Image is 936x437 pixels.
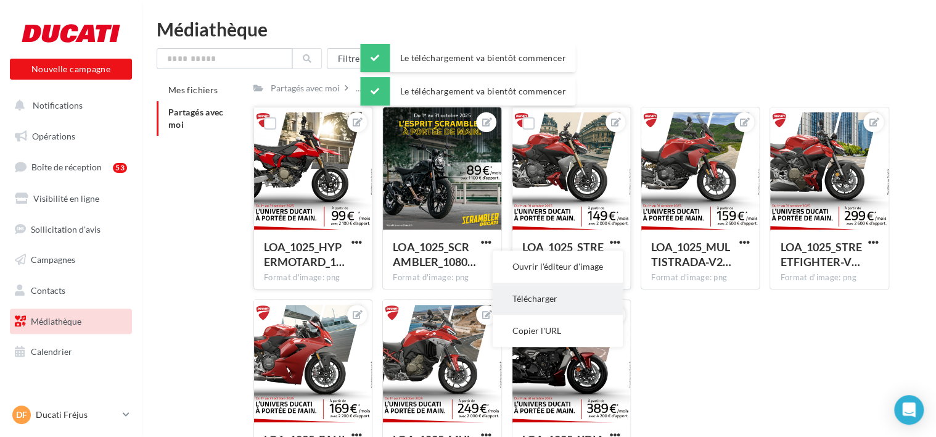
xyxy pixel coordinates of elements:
span: LOA_1025_STREETFIGHTER-V4_1080x1080 [780,240,861,268]
div: Partagés avec moi [271,82,340,94]
span: Mes fichiers [168,85,218,95]
span: LOA_1025_MULTISTRADA-V2_1080x1080 [651,240,731,268]
button: Nouvelle campagne [10,59,132,80]
button: Télécharger [493,283,623,315]
div: Open Intercom Messenger [894,395,924,425]
button: Ouvrir l'éditeur d'image [493,251,623,283]
a: Sollicitation d'avis [7,217,134,243]
div: Format d'image: png [393,272,491,283]
a: Visibilité en ligne [7,186,134,212]
a: Campagnes [7,247,134,273]
a: Médiathèque [7,309,134,335]
span: Boîte de réception [31,162,102,172]
div: Le téléchargement va bientôt commencer [360,77,575,106]
span: Contacts [31,285,65,296]
div: Médiathèque [157,20,921,38]
span: Campagnes [31,254,75,265]
div: Le téléchargement va bientôt commencer [360,44,575,72]
span: Médiathèque [31,316,81,327]
button: Copier l'URL [493,315,623,347]
button: Notifications [7,93,129,119]
span: DF [16,409,27,421]
button: Filtrer par [327,48,400,69]
span: Notifications [33,100,83,110]
a: Opérations [7,123,134,149]
span: Calendrier [31,346,72,357]
a: DF Ducati Fréjus [10,403,132,427]
span: Visibilité en ligne [33,193,99,204]
div: Format d'image: png [651,272,749,283]
a: Boîte de réception53 [7,154,134,180]
span: LOA_1025_SCRAMBLER_1080x1080 [393,240,475,268]
a: Calendrier [7,339,134,365]
a: Contacts [7,278,134,304]
span: LOA_1025_HYPERMOTARD_1080x1080 [264,240,345,268]
div: ... [353,80,364,97]
span: LOA_1025_STREETFIGHTER-V2_1080x1080 [522,240,604,268]
p: Ducati Fréjus [36,409,118,421]
div: Format d'image: png [780,272,878,283]
span: Sollicitation d'avis [31,223,101,234]
div: 53 [113,163,127,173]
span: Partagés avec moi [168,107,224,130]
span: Opérations [32,131,75,141]
div: Format d'image: png [264,272,362,283]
